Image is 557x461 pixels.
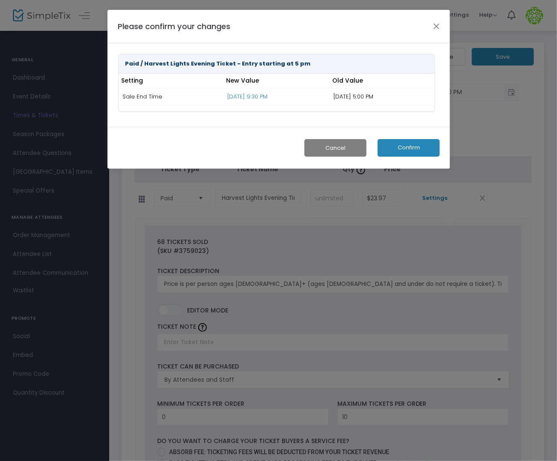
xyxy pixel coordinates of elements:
[223,88,329,105] td: [DATE] 9:30 PM
[119,88,223,105] td: Sale End Time
[223,74,329,89] th: New Value
[125,59,311,68] strong: Paid / Harvest Lights Evening Ticket - Entry starting at 5 pm
[119,74,223,89] th: Setting
[329,74,434,89] th: Old Value
[431,21,442,32] button: Close
[378,139,440,157] button: Confirm
[118,21,231,32] h4: Please confirm your changes
[329,88,434,105] td: [DATE] 5:00 PM
[304,139,366,157] button: Cancel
